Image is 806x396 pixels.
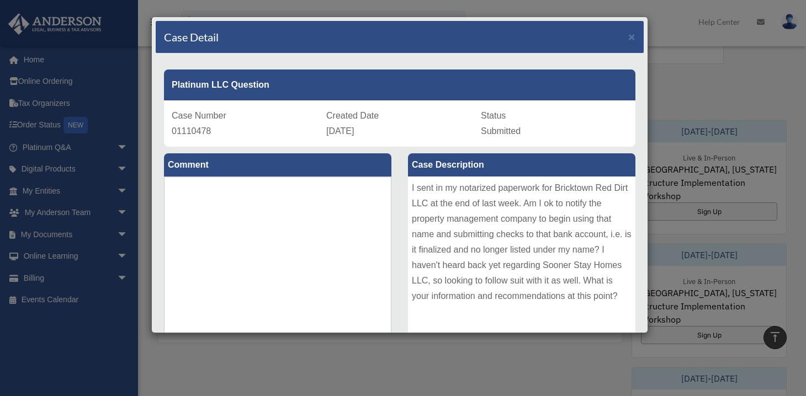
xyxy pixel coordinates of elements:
[164,69,635,100] div: Platinum LLC Question
[408,153,635,176] label: Case Description
[326,111,379,120] span: Created Date
[172,111,226,120] span: Case Number
[628,31,635,42] button: Close
[326,126,354,136] span: [DATE]
[628,30,635,43] span: ×
[172,126,211,136] span: 01110478
[481,111,506,120] span: Status
[481,126,521,136] span: Submitted
[164,153,391,176] label: Comment
[164,29,219,45] h4: Case Detail
[408,176,635,342] div: I sent in my notarized paperwork for Bricktown Red Dirt LLC at the end of last week. Am I ok to n...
